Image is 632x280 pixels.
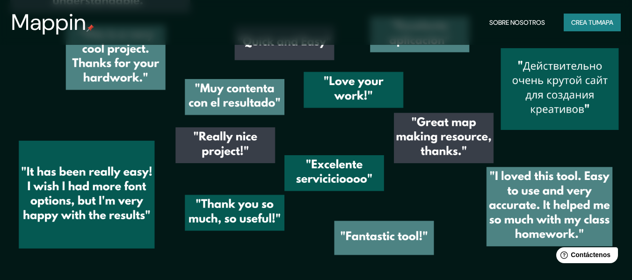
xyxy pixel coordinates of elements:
[564,14,621,31] button: Crea tumapa
[549,244,622,270] iframe: Lanzador de widgets de ayuda
[571,18,596,27] font: Crea tu
[486,14,549,31] button: Sobre nosotros
[87,24,94,32] img: pin de mapeo
[596,18,613,27] font: mapa
[11,7,87,37] font: Mappin
[489,18,545,27] font: Sobre nosotros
